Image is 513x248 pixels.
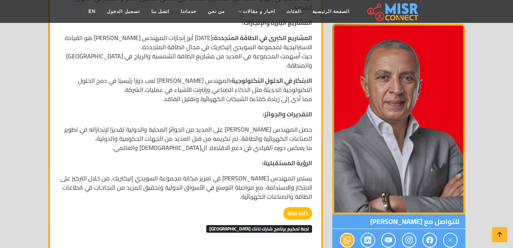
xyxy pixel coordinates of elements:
[263,108,312,120] strong: التقديرات والجوائز:
[202,4,230,19] a: من نحن
[59,76,312,103] p: المهندس [PERSON_NAME] لعب دورًا رئيسيًا في دمج الحلول التكنولوجية الحديثة مثل الذكاء الصناعي وإنت...
[262,157,312,169] strong: الرؤية المستقبلية:
[59,33,312,70] p: [DATE] أبرز إنجازات المهندس [PERSON_NAME] هو القيادة الاستراتيجية لمجموعة السويدي إليكتريك في مجا...
[83,4,102,19] a: EN
[206,222,312,234] a: لجنة تحكيم برنامج شارك تانك [GEOGRAPHIC_DATA]
[230,75,312,86] strong: الابتكار في الحلول التكنولوجية:
[175,4,202,19] a: خدماتنا
[332,24,465,214] img: أحمد السويدي
[281,4,307,19] a: الفئات
[101,4,145,19] a: تسجيل الدخول
[307,4,355,19] a: الصفحة الرئيسية
[230,4,281,19] a: اخبار و مقالات
[212,32,312,43] strong: المشاريع الكبرى في الطاقة المتجددة:
[332,214,465,229] span: للتواصل مع [PERSON_NAME]
[59,125,312,152] p: حصل المهندس [PERSON_NAME] على العديد من الجوائز المحلية والدولية تقديرًا لإنجازاته في تطوير الصنا...
[206,225,312,233] span: لجنة تحكيم برنامج شارك تانك [GEOGRAPHIC_DATA]
[146,4,175,19] a: اتصل بنا
[367,2,418,21] img: main.misr_connect
[243,8,275,15] span: اخبار و مقالات
[283,207,312,220] strong: ذات صلة
[59,174,312,201] p: يستمر المهندس [PERSON_NAME] في تعزيز مكانة مجموعة السويدي إليكتريك، من خلال التركيز على الابتكار ...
